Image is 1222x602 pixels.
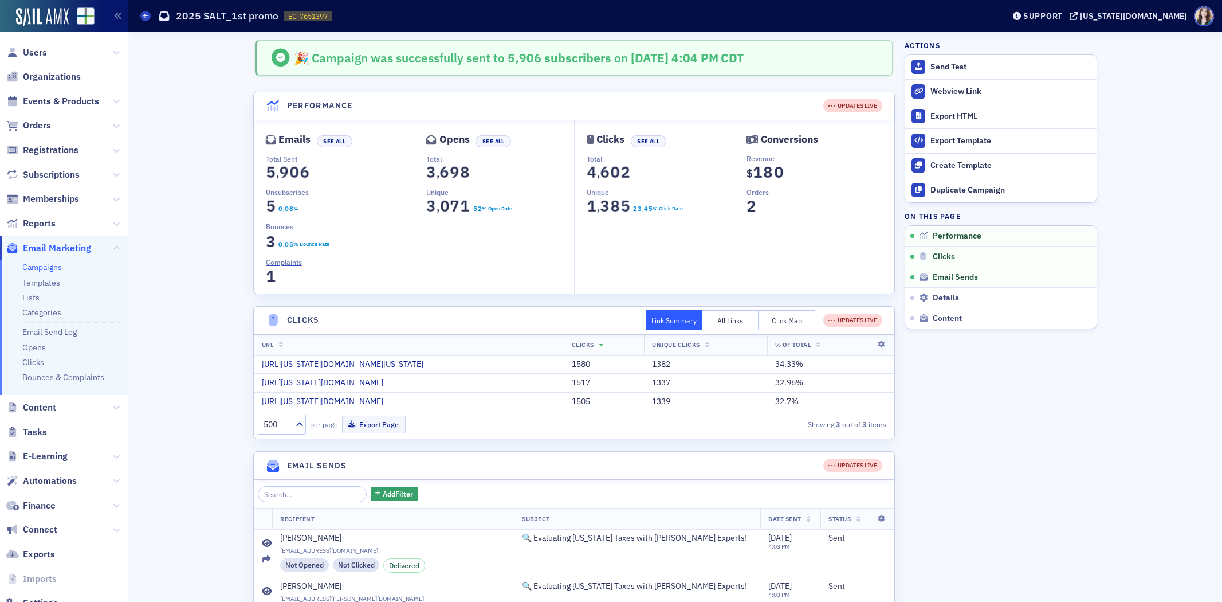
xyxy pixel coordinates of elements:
[6,217,56,230] a: Reports
[426,200,470,213] section: 3,071
[288,204,294,214] span: 8
[768,515,801,523] span: Date Sent
[22,327,77,337] a: Email Send Log
[472,204,478,214] span: 5
[266,221,302,232] a: Bounces
[652,378,759,388] div: 1337
[294,50,631,66] span: 🎉 Campaign was successfully sent to on
[333,558,380,571] div: Not Clicked
[482,205,512,213] div: % Open Rate
[276,162,292,182] span: 9
[437,200,439,215] span: ,
[572,397,636,407] div: 1505
[23,95,99,108] span: Events & Products
[263,196,278,216] span: 5
[572,378,636,388] div: 1517
[23,401,56,414] span: Content
[828,316,878,325] div: UPDATES LIVE
[23,450,68,463] span: E-Learning
[22,277,60,288] a: Templates
[905,153,1097,178] a: Create Template
[266,257,302,267] span: Complaints
[746,187,894,197] p: Orders
[262,359,432,370] a: [URL][US_STATE][DOMAIN_NAME][US_STATE]
[6,193,79,205] a: Memberships
[1070,12,1191,20] button: [US_STATE][DOMAIN_NAME]
[596,136,624,143] div: Clicks
[6,169,80,181] a: Subscriptions
[437,162,453,182] span: 6
[277,239,283,249] span: 0
[646,310,702,330] button: Link Summary
[266,270,276,283] section: 1
[6,242,91,255] a: Email Marketing
[263,162,278,182] span: 5
[23,169,80,181] span: Subscriptions
[6,401,56,414] a: Content
[6,95,99,108] a: Events & Products
[263,232,278,252] span: 3
[761,162,776,182] span: 8
[458,196,473,216] span: 1
[23,217,56,230] span: Reports
[23,573,57,585] span: Imports
[828,533,886,544] div: Sent
[823,314,882,327] div: UPDATES LIVE
[458,162,473,182] span: 8
[761,136,818,143] div: Conversions
[587,187,734,197] p: Unique
[572,359,636,370] div: 1580
[424,162,439,182] span: 3
[258,486,367,502] input: Search…
[775,378,886,388] div: 32.96%
[6,71,81,83] a: Organizations
[905,55,1097,79] button: Send Test
[278,205,293,213] section: 0.08
[607,196,623,216] span: 8
[587,154,734,164] p: Total
[287,314,320,326] h4: Clicks
[6,144,78,157] a: Registrations
[828,515,851,523] span: Status
[426,154,574,164] p: Total
[584,196,599,216] span: 1
[447,196,463,216] span: 7
[905,178,1097,202] button: Duplicate Campaign
[22,372,104,382] a: Bounces & Complaints
[297,162,312,182] span: 6
[280,533,506,544] a: [PERSON_NAME]
[6,46,47,59] a: Users
[23,71,81,83] span: Organizations
[751,162,766,182] span: 1
[834,419,842,429] strong: 3
[266,235,276,248] section: 3
[22,262,62,272] a: Campaigns
[293,240,329,248] div: % Bounce Rate
[310,419,338,429] label: per page
[587,166,631,179] section: 4,602
[671,50,718,66] span: 4:04 PM
[652,359,759,370] div: 1382
[930,136,1091,146] div: Export Template
[426,187,574,197] p: Unique
[288,239,294,249] span: 5
[828,461,878,470] div: UPDATES LIVE
[746,166,784,179] section: $180
[930,161,1091,171] div: Create Template
[632,205,653,213] section: 23.45
[768,581,792,591] span: [DATE]
[597,196,612,216] span: 3
[647,204,653,214] span: 5
[22,292,40,303] a: Lists
[262,341,274,349] span: URL
[176,9,278,23] h1: 2025 SALT_1st promo
[23,548,55,561] span: Exports
[77,7,95,25] img: SailAMX
[262,397,392,407] a: [URL][US_STATE][DOMAIN_NAME]
[280,581,506,592] a: [PERSON_NAME]
[284,204,289,214] span: 0
[746,153,894,163] p: Revenue
[828,581,886,592] div: Sent
[933,231,981,241] span: Performance
[286,162,302,182] span: 0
